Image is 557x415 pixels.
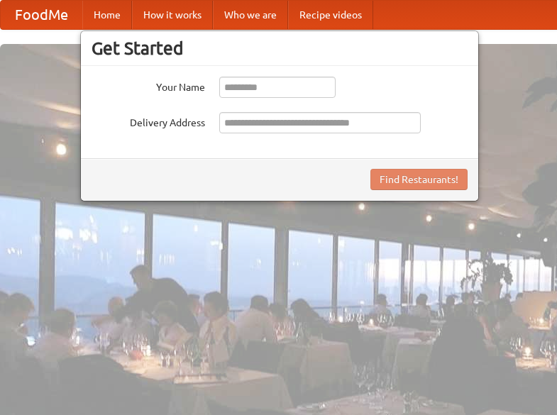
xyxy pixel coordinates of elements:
[370,169,468,190] button: Find Restaurants!
[132,1,213,29] a: How it works
[82,1,132,29] a: Home
[92,38,468,59] h3: Get Started
[92,112,205,130] label: Delivery Address
[92,77,205,94] label: Your Name
[213,1,288,29] a: Who we are
[1,1,82,29] a: FoodMe
[288,1,373,29] a: Recipe videos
